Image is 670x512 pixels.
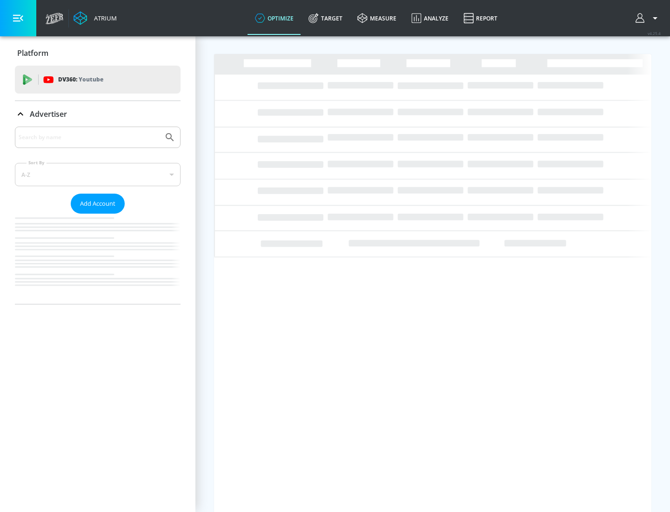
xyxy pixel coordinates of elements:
[301,1,350,35] a: Target
[17,48,48,58] p: Platform
[15,127,181,304] div: Advertiser
[80,198,115,209] span: Add Account
[90,14,117,22] div: Atrium
[79,74,103,84] p: Youtube
[15,40,181,66] div: Platform
[648,31,661,36] span: v 4.25.4
[58,74,103,85] p: DV360:
[15,163,181,186] div: A-Z
[19,131,160,143] input: Search by name
[71,194,125,214] button: Add Account
[15,66,181,94] div: DV360: Youtube
[30,109,67,119] p: Advertiser
[15,214,181,304] nav: list of Advertiser
[350,1,404,35] a: measure
[456,1,505,35] a: Report
[248,1,301,35] a: optimize
[15,101,181,127] div: Advertiser
[74,11,117,25] a: Atrium
[27,160,47,166] label: Sort By
[404,1,456,35] a: Analyze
